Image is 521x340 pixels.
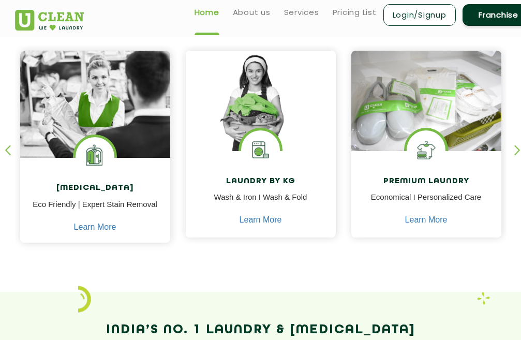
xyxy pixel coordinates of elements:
h4: [MEDICAL_DATA] [28,184,162,193]
img: Shoes Cleaning [407,130,445,169]
img: UClean Laundry and Dry Cleaning [15,10,84,31]
img: laundry done shoes and clothes [351,51,501,151]
a: Learn More [405,215,448,225]
h4: Premium Laundry [359,177,494,186]
h4: Laundry by Kg [193,177,328,186]
p: Wash & Iron I Wash & Fold [193,191,328,215]
a: Services [284,6,319,19]
img: a girl with laundry basket [186,51,336,151]
img: Laundry Services near me [76,137,114,176]
img: Laundry wash and iron [477,292,490,305]
img: icon_2.png [78,286,91,313]
p: Economical I Personalized Care [359,191,494,215]
img: Drycleaners near me [20,51,170,171]
a: Learn More [240,215,282,225]
a: Home [195,6,219,19]
a: Pricing List [333,6,377,19]
p: Eco Friendly | Expert Stain Removal [28,199,162,222]
img: laundry washing machine [241,130,280,169]
a: Learn More [74,223,116,232]
a: About us [233,6,271,19]
a: Login/Signup [383,4,456,26]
